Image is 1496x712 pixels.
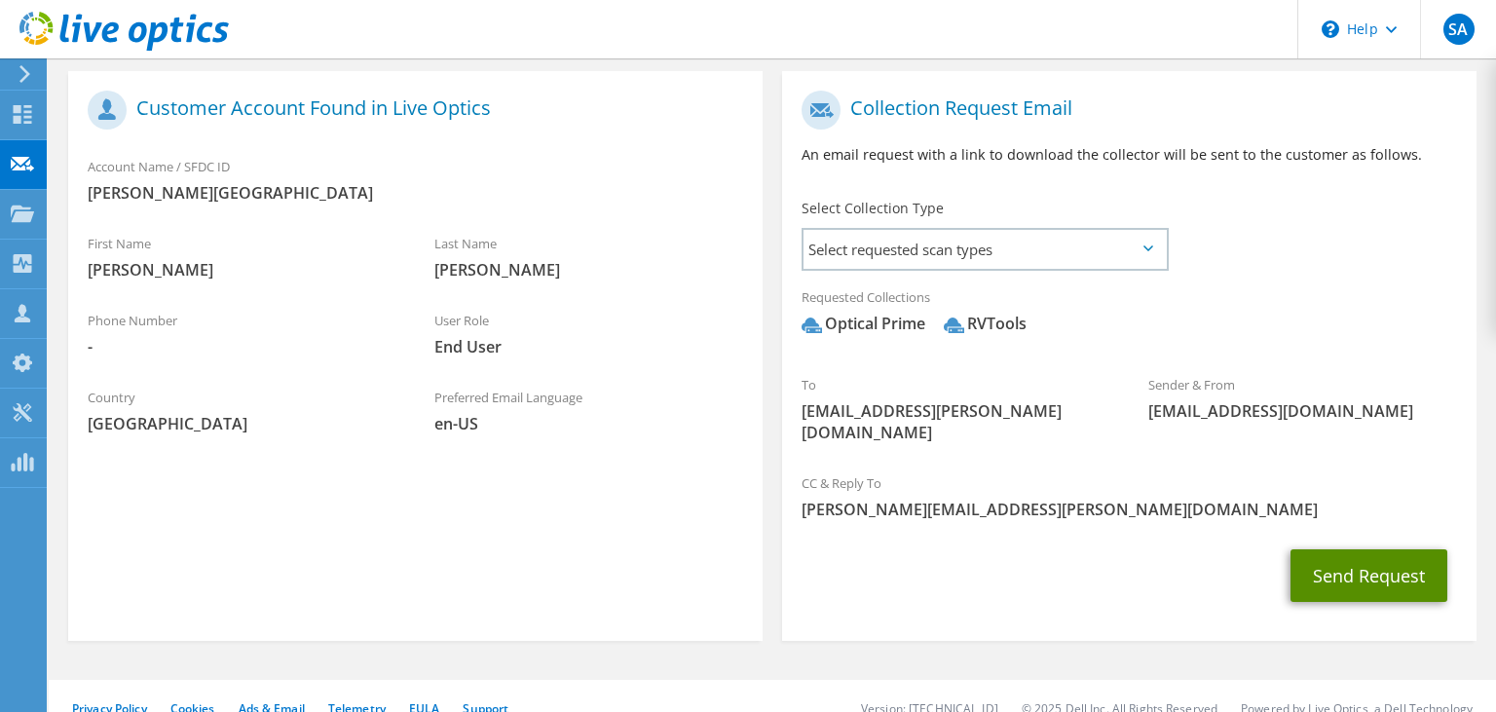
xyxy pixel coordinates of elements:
span: End User [434,336,742,357]
div: To [782,364,1129,453]
div: RVTools [944,313,1027,335]
h1: Collection Request Email [802,91,1447,130]
span: [EMAIL_ADDRESS][DOMAIN_NAME] [1148,400,1456,422]
div: Preferred Email Language [415,377,762,444]
div: Requested Collections [782,277,1477,355]
span: [EMAIL_ADDRESS][PERSON_NAME][DOMAIN_NAME] [802,400,1109,443]
span: en-US [434,413,742,434]
div: Sender & From [1129,364,1476,431]
span: [GEOGRAPHIC_DATA] [88,413,395,434]
div: Last Name [415,223,762,290]
span: Select requested scan types [804,230,1166,269]
div: First Name [68,223,415,290]
button: Send Request [1290,549,1447,602]
div: User Role [415,300,762,367]
span: SA [1443,14,1475,45]
div: CC & Reply To [782,463,1477,530]
span: [PERSON_NAME][EMAIL_ADDRESS][PERSON_NAME][DOMAIN_NAME] [802,499,1457,520]
div: Optical Prime [802,313,925,335]
div: Country [68,377,415,444]
span: - [88,336,395,357]
div: Phone Number [68,300,415,367]
span: [PERSON_NAME][GEOGRAPHIC_DATA] [88,182,743,204]
span: [PERSON_NAME] [434,259,742,281]
h1: Customer Account Found in Live Optics [88,91,733,130]
div: Account Name / SFDC ID [68,146,763,213]
label: Select Collection Type [802,199,944,218]
svg: \n [1322,20,1339,38]
p: An email request with a link to download the collector will be sent to the customer as follows. [802,144,1457,166]
span: [PERSON_NAME] [88,259,395,281]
